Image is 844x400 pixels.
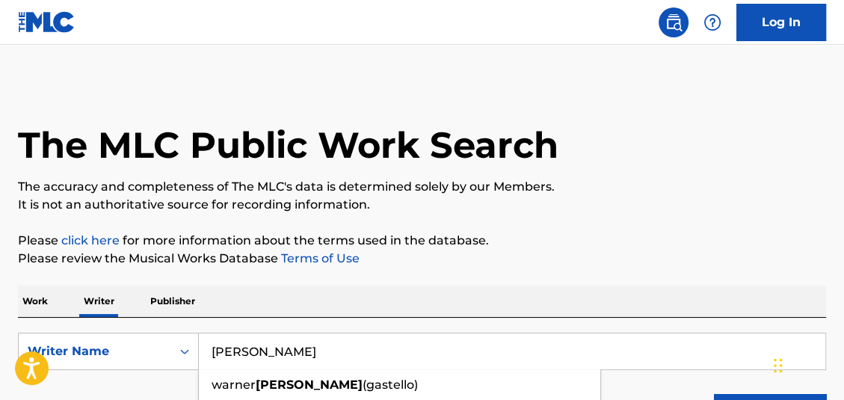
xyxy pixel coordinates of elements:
span: (gastello) [363,378,418,392]
p: Writer [79,286,119,317]
img: MLC Logo [18,11,76,33]
p: Please for more information about the terms used in the database. [18,232,826,250]
p: Publisher [146,286,200,317]
p: It is not an authoritative source for recording information. [18,196,826,214]
a: Terms of Use [278,251,360,265]
iframe: Chat Widget [769,328,844,400]
a: Public Search [659,7,689,37]
strong: [PERSON_NAME] [256,378,363,392]
div: Help [697,7,727,37]
h1: The MLC Public Work Search [18,123,558,167]
a: click here [61,233,120,247]
img: help [703,13,721,31]
div: Writer Name [28,342,162,360]
p: Work [18,286,52,317]
div: Drag [774,343,783,388]
span: warner [212,378,256,392]
a: Log In [736,4,826,41]
p: The accuracy and completeness of The MLC's data is determined solely by our Members. [18,178,826,196]
p: Please review the Musical Works Database [18,250,826,268]
img: search [665,13,683,31]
